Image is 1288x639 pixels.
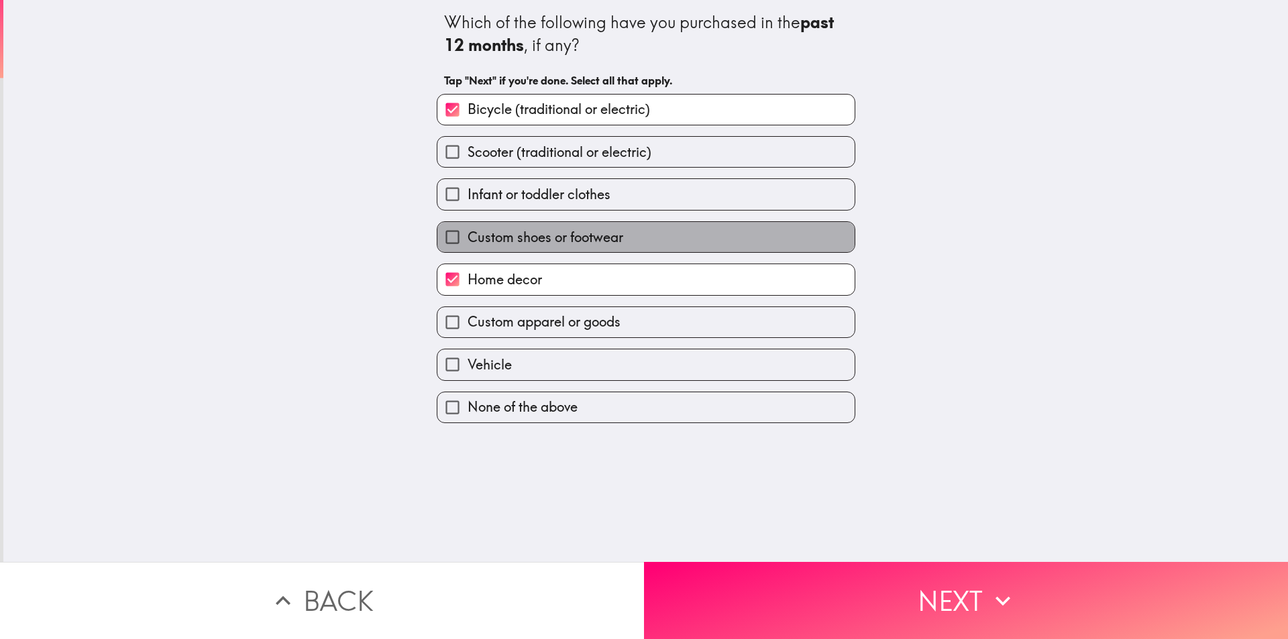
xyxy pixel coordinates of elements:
button: Custom shoes or footwear [437,222,855,252]
span: None of the above [468,398,578,416]
b: past 12 months [444,12,838,55]
span: Bicycle (traditional or electric) [468,100,650,119]
span: Home decor [468,270,542,289]
div: Which of the following have you purchased in the , if any? [444,11,848,56]
button: Next [644,562,1288,639]
button: Custom apparel or goods [437,307,855,337]
span: Scooter (traditional or electric) [468,143,651,162]
button: Vehicle [437,349,855,380]
span: Custom apparel or goods [468,312,621,331]
span: Vehicle [468,355,512,374]
h6: Tap "Next" if you're done. Select all that apply. [444,73,848,88]
span: Custom shoes or footwear [468,228,623,247]
button: Bicycle (traditional or electric) [437,95,855,125]
span: Infant or toddler clothes [468,185,610,204]
button: Scooter (traditional or electric) [437,137,855,167]
button: Infant or toddler clothes [437,179,855,209]
button: Home decor [437,264,855,294]
button: None of the above [437,392,855,422]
